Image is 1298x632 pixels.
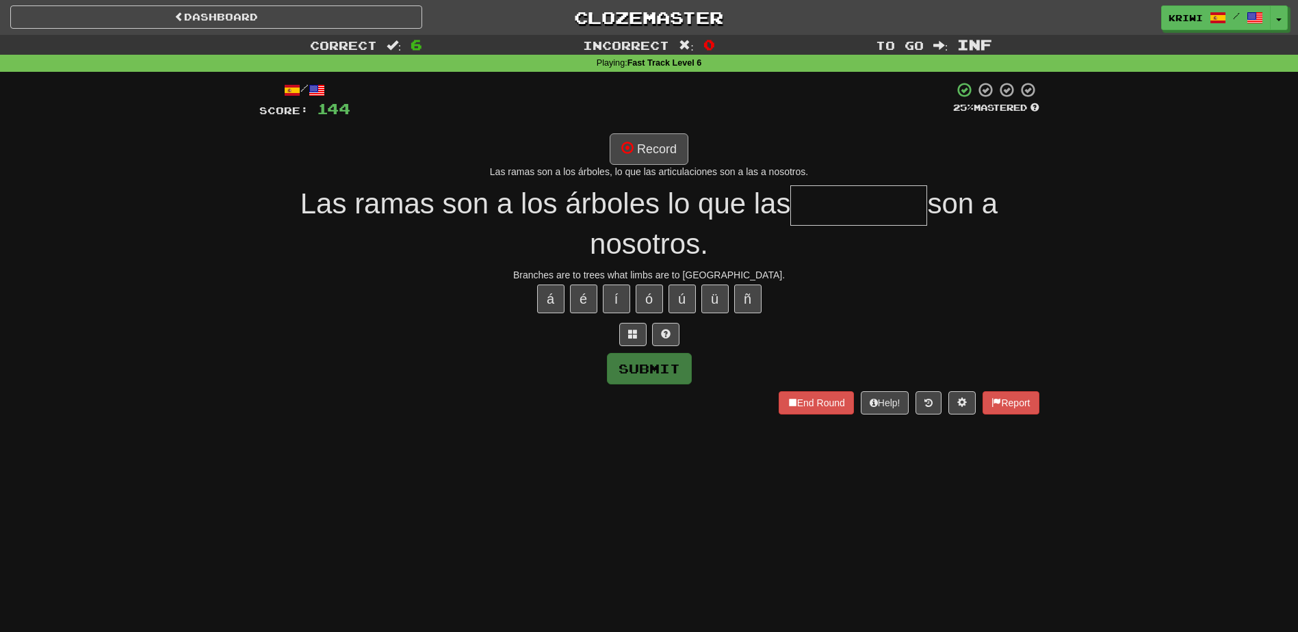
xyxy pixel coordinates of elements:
a: Clozemaster [443,5,855,29]
span: : [933,40,948,51]
button: Record [610,133,688,165]
span: 25 % [953,102,974,113]
button: ú [669,285,696,313]
button: Switch sentence to multiple choice alt+p [619,323,647,346]
span: : [679,40,694,51]
div: Mastered [953,102,1039,114]
span: Las ramas son a los árboles lo que las [300,187,791,220]
button: Help! [861,391,909,414]
button: ü [701,285,729,313]
button: End Round [779,391,854,414]
button: ñ [734,285,762,313]
button: Single letter hint - you only get 1 per sentence and score half the points! alt+h [652,323,679,346]
span: Incorrect [583,38,669,52]
button: é [570,285,597,313]
span: son a nosotros. [590,187,998,260]
span: / [1233,11,1240,21]
span: 144 [317,100,350,117]
span: kriwi [1169,12,1203,24]
strong: Fast Track Level 6 [627,58,702,68]
button: á [537,285,564,313]
div: Branches are to trees what limbs are to [GEOGRAPHIC_DATA]. [259,268,1039,282]
button: Report [983,391,1039,414]
span: 6 [411,36,422,53]
span: 0 [703,36,715,53]
button: Round history (alt+y) [916,391,942,414]
a: kriwi / [1161,5,1271,30]
button: í [603,285,630,313]
span: Score: [259,105,309,116]
div: Las ramas son a los árboles, lo que las articulaciones son a las a nosotros. [259,165,1039,179]
span: To go [876,38,924,52]
button: ó [636,285,663,313]
span: : [387,40,402,51]
a: Dashboard [10,5,422,29]
span: Correct [310,38,377,52]
span: Inf [957,36,992,53]
button: Submit [607,353,692,384]
div: / [259,81,350,98]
